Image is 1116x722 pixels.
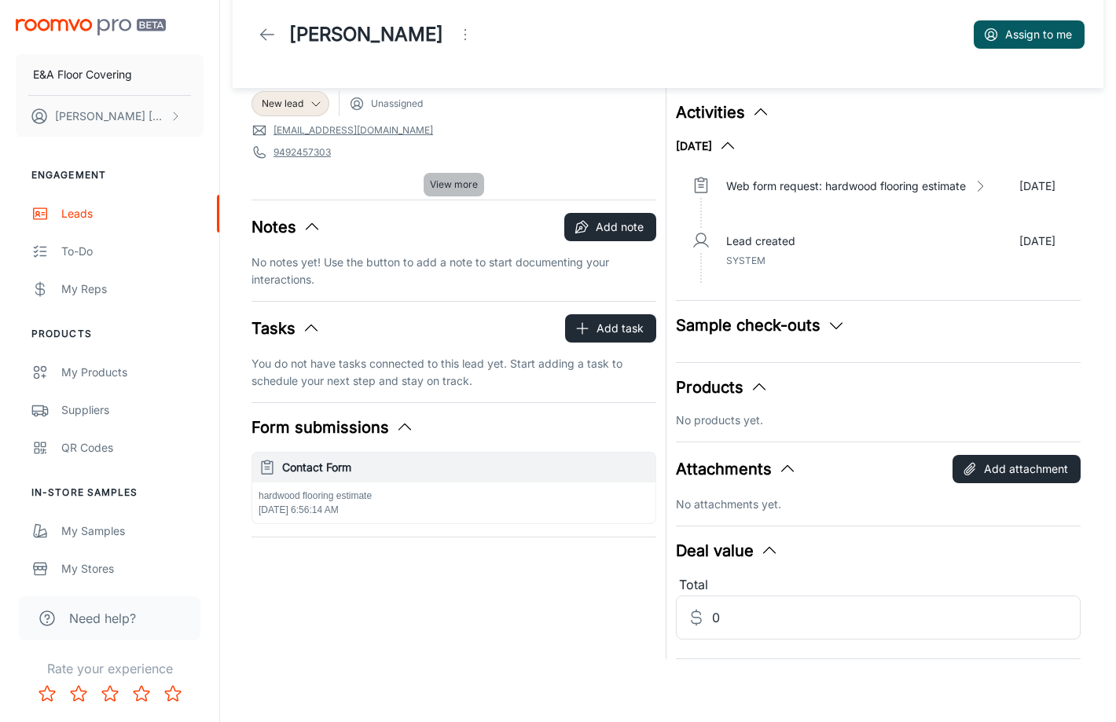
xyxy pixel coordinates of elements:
button: Open menu [450,19,481,50]
img: Roomvo PRO Beta [16,19,166,35]
p: You do not have tasks connected to this lead yet. Start adding a task to schedule your next step ... [251,355,656,390]
button: Rate 5 star [157,678,189,709]
a: [EMAIL_ADDRESS][DOMAIN_NAME] [273,123,433,137]
p: No attachments yet. [676,496,1081,513]
button: Tasks [251,317,321,340]
span: View more [430,178,478,192]
div: My Products [61,364,204,381]
button: Add task [565,314,656,343]
p: No notes yet! Use the button to add a note to start documenting your interactions. [251,254,656,288]
input: Estimated deal value [712,596,1081,640]
button: Deal value [676,539,779,563]
div: New lead [251,91,329,116]
h1: [PERSON_NAME] [289,20,443,49]
p: Rate your experience [13,659,207,678]
button: Form submissions [251,416,414,439]
div: My Stores [61,560,204,577]
p: No products yet. [676,412,1081,429]
button: Activities [676,101,770,124]
button: Contact Formhardwood flooring estimate[DATE] 6:56:14 AM [252,453,655,523]
button: Rate 2 star [63,678,94,709]
button: Rate 1 star [31,678,63,709]
button: [DATE] [676,137,737,156]
button: Notes [251,215,321,239]
span: [DATE] 6:56:14 AM [259,504,339,515]
a: 9492457303 [273,145,331,159]
div: Suppliers [61,401,204,419]
button: Rate 3 star [94,678,126,709]
p: Lead created [726,233,795,250]
button: Products [676,376,769,399]
span: System [726,255,765,266]
p: Web form request: hardwood flooring estimate [726,178,966,195]
div: Total [676,575,1081,596]
button: View more [424,173,484,196]
span: New lead [262,97,303,111]
p: [DATE] [1019,178,1055,195]
p: hardwood flooring estimate [259,489,649,503]
button: Assign to me [974,20,1085,49]
div: My Reps [61,280,204,298]
span: Need help? [69,609,136,628]
div: QR Codes [61,439,204,456]
button: Add attachment [953,455,1081,483]
button: Sample check-outs [676,313,846,337]
button: Attachments [676,457,797,481]
button: E&A Floor Covering [16,54,204,95]
p: [DATE] [1019,233,1055,250]
button: Rate 4 star [126,678,157,709]
div: My Samples [61,522,204,540]
div: To-do [61,243,204,260]
button: [PERSON_NAME] [PERSON_NAME] [16,96,204,137]
h6: Contact Form [282,459,649,476]
button: Add note [564,213,656,241]
div: Leads [61,205,204,222]
span: Unassigned [371,97,423,111]
p: E&A Floor Covering [33,66,132,83]
p: [PERSON_NAME] [PERSON_NAME] [55,108,166,125]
